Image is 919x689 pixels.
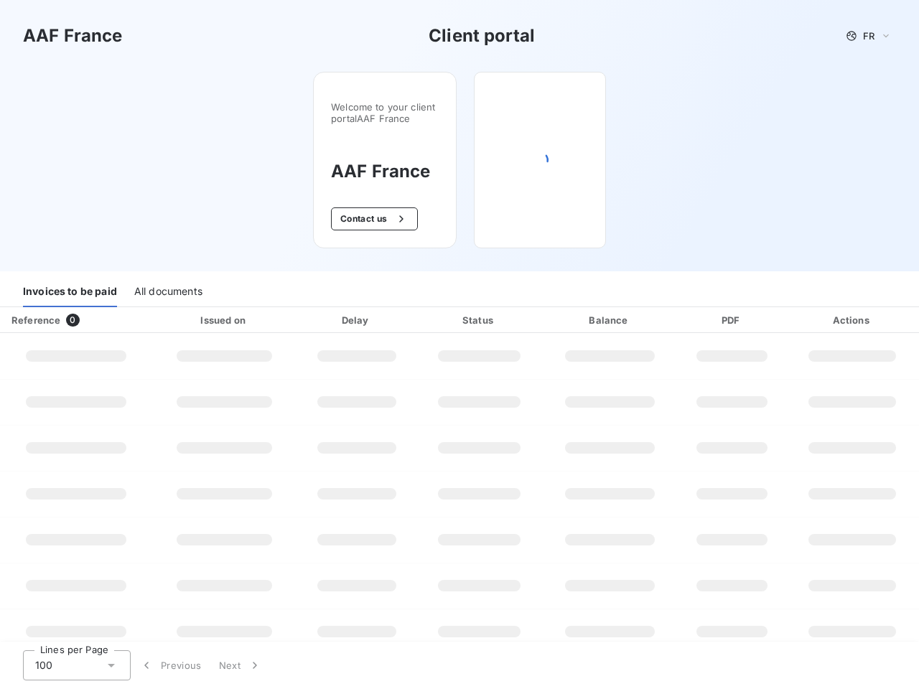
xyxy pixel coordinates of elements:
div: Status [419,313,538,327]
span: FR [863,30,874,42]
div: PDF [681,313,783,327]
div: Invoices to be paid [23,277,117,307]
div: Actions [788,313,916,327]
div: Balance [545,313,676,327]
h3: AAF France [23,23,123,49]
h3: Client portal [429,23,535,49]
span: 100 [35,658,52,672]
div: Reference [11,314,60,326]
span: 0 [66,314,79,327]
div: All documents [134,277,202,307]
div: Issued on [155,313,294,327]
span: Welcome to your client portal AAF France [331,101,439,124]
button: Next [210,650,271,680]
h3: AAF France [331,159,439,184]
button: Contact us [331,207,418,230]
div: Delay [299,313,414,327]
button: Previous [131,650,210,680]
